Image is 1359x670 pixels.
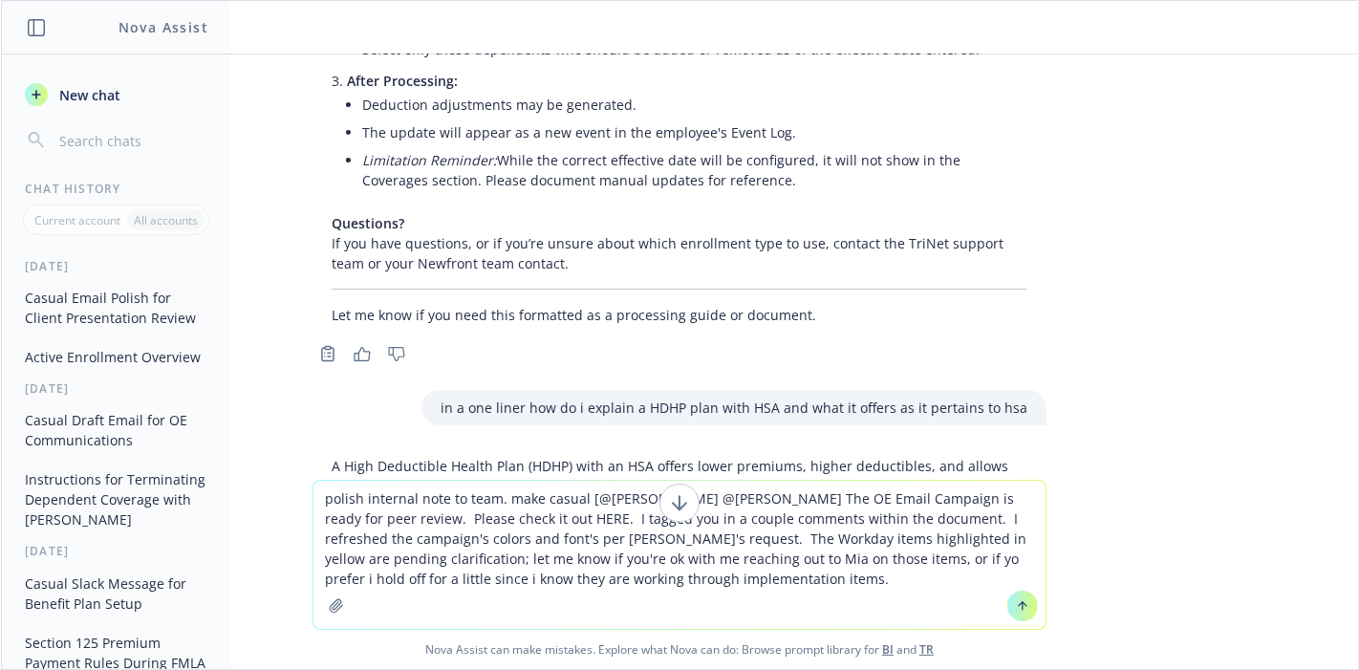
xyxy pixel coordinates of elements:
li: Deduction adjustments may be generated. [362,91,1027,119]
div: [DATE] [2,258,230,274]
h1: Nova Assist [119,17,208,37]
span: After Processing: [347,72,458,90]
button: New chat [17,77,215,112]
span: Questions? [332,214,404,232]
div: [DATE] [2,543,230,559]
button: Casual Slack Message for Benefit Plan Setup [17,568,215,619]
a: BI [882,641,894,658]
p: Let me know if you need this formatted as a processing guide or document. [332,305,1027,325]
button: Casual Draft Email for OE Communications [17,404,215,456]
li: While the correct effective date will be configured, it will not show in the Coverages section. P... [362,146,1027,194]
button: Casual Email Polish for Client Presentation Review [17,282,215,334]
div: [DATE] [2,380,230,397]
p: All accounts [134,212,198,228]
p: Current account [34,212,120,228]
button: Instructions for Terminating Dependent Coverage with [PERSON_NAME] [17,464,215,535]
p: If you have questions, or if you’re unsure about which enrollment type to use, contact the TriNet... [332,213,1027,273]
p: A High Deductible Health Plan (HDHP) with an HSA offers lower premiums, higher deductibles, and a... [332,456,1027,496]
span: Nova Assist can make mistakes. Explore what Nova can do: Browse prompt library for and [9,630,1350,669]
div: Chat History [2,181,230,197]
button: Active Enrollment Overview [17,341,215,373]
svg: Copy to clipboard [319,345,336,362]
span: New chat [55,85,120,105]
input: Search chats [55,127,207,154]
textarea: polish internal note to team. make casual [@[PERSON_NAME] @[PERSON_NAME] The OE Email Campaign is... [313,481,1046,629]
button: Thumbs down [381,340,412,367]
a: TR [919,641,934,658]
li: The update will appear as a new event in the employee's Event Log. [362,119,1027,146]
p: in a one liner how do i explain a HDHP plan with HSA and what it offers as it pertains to hsa [441,398,1027,418]
em: Limitation Reminder: [362,151,497,169]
